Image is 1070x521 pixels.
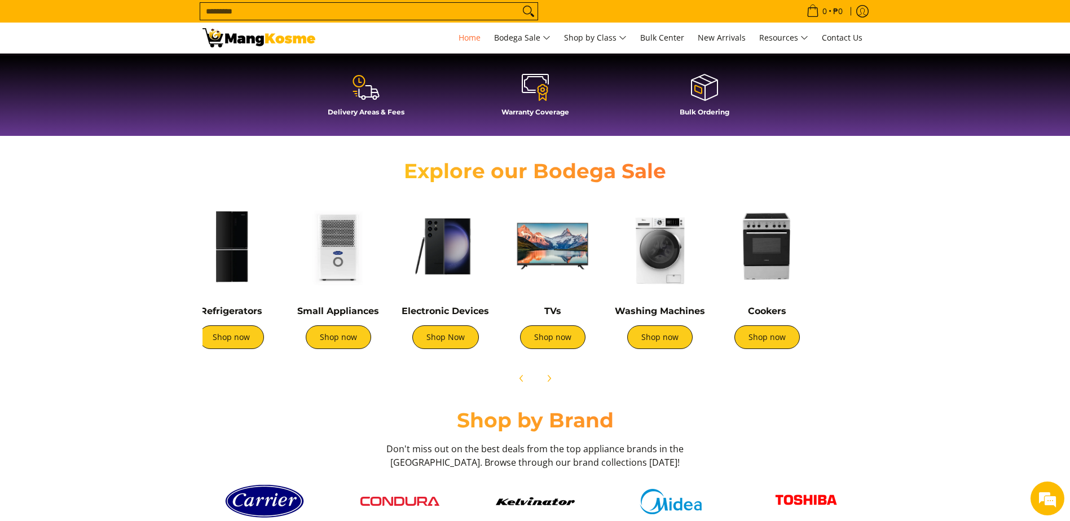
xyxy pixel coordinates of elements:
a: Condura logo red [338,497,462,506]
a: New Arrivals [692,23,751,53]
span: Bulk Center [640,32,684,43]
a: Washing Machines [615,306,705,316]
a: Shop now [734,325,800,349]
h4: Delivery Areas & Fees [287,108,445,116]
span: • [803,5,846,17]
a: Kelvinator button 9a26f67e caed 448c 806d e01e406ddbdc [473,497,597,505]
a: Refrigerators [200,306,262,316]
span: Contact Us [822,32,862,43]
img: Kelvinator button 9a26f67e caed 448c 806d e01e406ddbdc [496,497,575,505]
h2: Shop by Brand [202,408,868,433]
a: Bulk Ordering [626,73,783,125]
img: Cookers [719,198,815,294]
a: TVs [544,306,561,316]
span: 0 [821,7,829,15]
a: Shop now [627,325,693,349]
a: Delivery Areas & Fees [287,73,445,125]
a: Home [453,23,486,53]
a: Contact Us [816,23,868,53]
img: Washing Machines [612,198,708,294]
span: Bodega Sale [494,31,551,45]
a: Small Appliances [297,306,379,316]
a: Warranty Coverage [456,73,614,125]
a: Shop Now [412,325,479,349]
a: Resources [754,23,814,53]
nav: Main Menu [327,23,868,53]
img: TVs [505,198,601,294]
img: Condura logo red [360,497,439,506]
div: Minimize live chat window [185,6,212,33]
button: Next [536,366,561,391]
a: Shop now [520,325,585,349]
span: Resources [759,31,808,45]
button: Search [519,3,538,20]
a: Electronic Devices [402,306,489,316]
img: Toshiba logo [767,486,846,517]
a: Shop now [199,325,264,349]
span: New Arrivals [698,32,746,43]
span: Home [459,32,481,43]
a: Shop now [306,325,371,349]
img: Midea logo 405e5d5e af7e 429b b899 c48f4df307b6 [631,489,710,514]
a: Cookers [748,306,786,316]
a: Shop by Class [558,23,632,53]
div: Chat with us now [59,63,190,78]
img: Refrigerators [183,198,279,294]
h4: Bulk Ordering [626,108,783,116]
h4: Warranty Coverage [456,108,614,116]
span: Shop by Class [564,31,627,45]
img: Mang Kosme: Your Home Appliances Warehouse Sale Partner! [202,28,315,47]
a: Midea logo 405e5d5e af7e 429b b899 c48f4df307b6 [609,489,733,514]
img: Electronic Devices [398,198,494,294]
span: We're online! [65,142,156,256]
h3: Don't miss out on the best deals from the top appliance brands in the [GEOGRAPHIC_DATA]. Browse t... [383,442,688,469]
img: Small Appliances [290,198,386,294]
textarea: Type your message and hit 'Enter' [6,308,215,347]
h2: Explore our Bodega Sale [372,158,699,184]
a: Bulk Center [635,23,690,53]
button: Previous [509,366,534,391]
a: Bodega Sale [488,23,556,53]
a: Toshiba logo [744,486,868,517]
span: ₱0 [831,7,844,15]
